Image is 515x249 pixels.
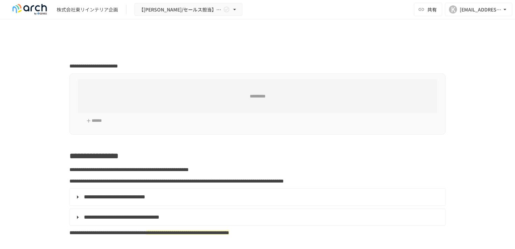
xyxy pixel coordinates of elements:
[139,5,222,14] span: 【[PERSON_NAME]/セールス担当】株式会社東リインテリア企画様_初期設定サポート
[57,6,118,13] div: 株式会社東リインテリア企画
[460,5,502,14] div: [EMAIL_ADDRESS][DOMAIN_NAME]
[134,3,242,16] button: 【[PERSON_NAME]/セールス担当】株式会社東リインテリア企画様_初期設定サポート
[427,6,437,13] span: 共有
[414,3,442,16] button: 共有
[449,5,457,13] div: K
[445,3,512,16] button: K[EMAIL_ADDRESS][DOMAIN_NAME]
[8,4,51,15] img: logo-default@2x-9cf2c760.svg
